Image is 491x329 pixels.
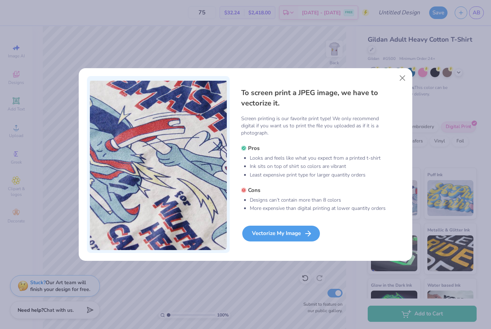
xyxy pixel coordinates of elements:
[241,88,386,109] h4: To screen print a JPEG image, we have to vectorize it.
[250,171,386,179] li: Least expensive print type for larger quantity orders
[396,71,409,85] button: Close
[250,155,386,162] li: Looks and feels like what you expect from a printed t-shirt
[250,197,386,204] li: Designs can’t contain more than 8 colors
[242,226,320,241] div: Vectorize My Image
[250,163,386,170] li: Ink sits on top of shirt so colors are vibrant
[241,145,386,152] h5: Pros
[250,205,386,212] li: More expensive than digital printing at lower quantity orders
[241,187,386,194] h5: Cons
[241,115,386,137] p: Screen printing is our favorite print type! We only recommend digital if you want us to print the...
